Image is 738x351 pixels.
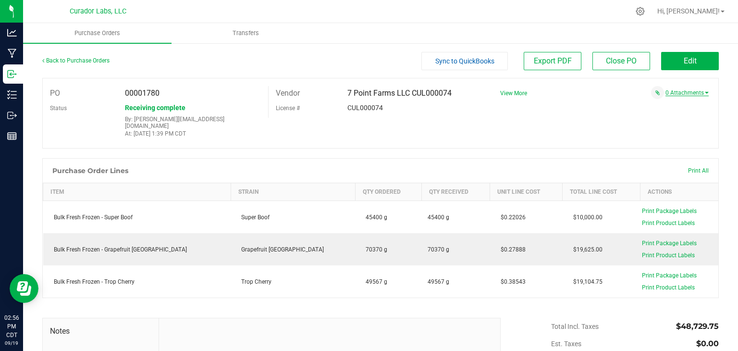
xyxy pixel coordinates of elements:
inline-svg: Inventory [7,90,17,100]
span: $10,000.00 [568,214,603,221]
span: Attach a document [651,86,664,99]
span: 70370 g [361,246,387,253]
a: Transfers [172,23,320,43]
div: Manage settings [634,7,646,16]
span: 00001780 [125,88,160,98]
th: Qty Ordered [355,183,421,201]
inline-svg: Reports [7,131,17,141]
span: Edit [684,56,697,65]
div: Bulk Fresh Frozen - Super Boof [49,213,225,222]
th: Actions [640,183,718,201]
span: Print Package Labels [642,240,697,247]
h1: Purchase Order Lines [52,167,128,175]
div: Bulk Fresh Frozen - Grapefruit [GEOGRAPHIC_DATA] [49,245,225,254]
p: 09/19 [4,339,19,347]
span: Purchase Orders [61,29,133,38]
button: Export PDF [524,52,581,70]
button: Edit [661,52,719,70]
a: Purchase Orders [23,23,172,43]
span: Grapefruit [GEOGRAPHIC_DATA] [236,246,324,253]
span: Print Product Labels [642,252,695,259]
label: License # [276,101,300,115]
th: Strain [231,183,355,201]
span: Hi, [PERSON_NAME]! [657,7,720,15]
a: View More [500,90,527,97]
iframe: Resource center [10,274,38,303]
th: Item [43,183,231,201]
span: Transfers [220,29,272,38]
span: Print Product Labels [642,284,695,291]
span: Notes [50,326,151,337]
label: Status [50,101,67,115]
span: $0.00 [696,339,719,348]
span: Print Package Labels [642,208,697,214]
span: Close PO [606,56,637,65]
inline-svg: Analytics [7,28,17,38]
th: Total Line Cost [563,183,640,201]
span: $0.38543 [496,278,526,285]
span: 7 Point Farms LLC CUL000074 [347,88,452,98]
a: 0 Attachments [665,89,709,96]
label: PO [50,86,60,100]
span: Curador Labs, LLC [70,7,126,15]
a: Back to Purchase Orders [42,57,110,64]
span: 45400 g [428,213,449,222]
span: Print All [688,167,709,174]
p: At: [DATE] 1:39 PM CDT [125,130,260,137]
span: Export PDF [534,56,572,65]
span: 45400 g [361,214,387,221]
span: Super Boof [236,214,270,221]
inline-svg: Outbound [7,111,17,120]
span: CUL000074 [347,104,383,112]
span: Est. Taxes [551,340,581,348]
span: $0.27888 [496,246,526,253]
span: Total Incl. Taxes [551,323,599,330]
inline-svg: Manufacturing [7,49,17,58]
span: 70370 g [428,245,449,254]
span: Sync to QuickBooks [435,57,494,65]
label: Vendor [276,86,300,100]
button: Close PO [592,52,650,70]
p: 02:56 PM CDT [4,313,19,339]
p: By: [PERSON_NAME][EMAIL_ADDRESS][DOMAIN_NAME] [125,116,260,129]
th: Qty Received [422,183,490,201]
inline-svg: Inbound [7,69,17,79]
th: Unit Line Cost [490,183,563,201]
span: Print Package Labels [642,272,697,279]
span: Print Product Labels [642,220,695,226]
span: 49567 g [361,278,387,285]
span: Trop Cherry [236,278,271,285]
span: $19,104.75 [568,278,603,285]
button: Sync to QuickBooks [421,52,508,70]
div: Bulk Fresh Frozen - Trop Cherry [49,277,225,286]
span: $0.22026 [496,214,526,221]
span: 49567 g [428,277,449,286]
span: $19,625.00 [568,246,603,253]
span: $48,729.75 [676,322,719,331]
span: Receiving complete [125,104,185,112]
